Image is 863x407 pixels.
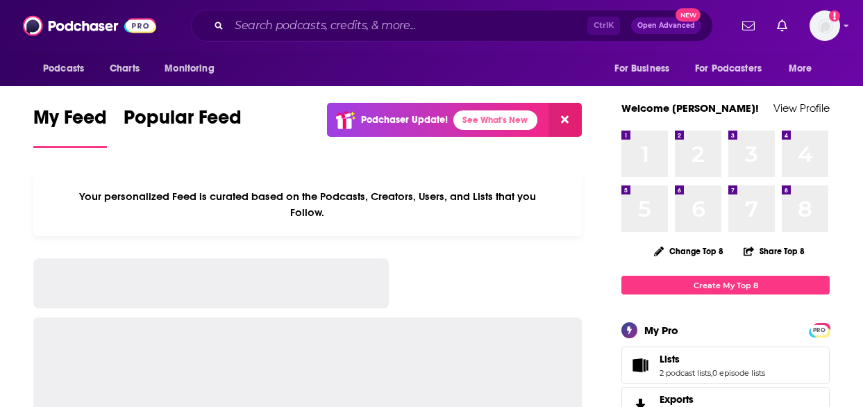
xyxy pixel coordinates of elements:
[621,276,830,294] a: Create My Top 8
[621,101,759,115] a: Welcome [PERSON_NAME]!
[660,393,694,406] span: Exports
[779,56,830,82] button: open menu
[191,10,713,42] div: Search podcasts, credits, & more...
[676,8,701,22] span: New
[737,14,760,38] a: Show notifications dropdown
[33,106,107,148] a: My Feed
[124,106,242,148] a: Popular Feed
[743,238,805,265] button: Share Top 8
[631,17,701,34] button: Open AdvancedNew
[810,10,840,41] img: User Profile
[23,13,156,39] img: Podchaser - Follow, Share and Rate Podcasts
[43,59,84,78] span: Podcasts
[646,242,732,260] button: Change Top 8
[155,56,232,82] button: open menu
[660,353,680,365] span: Lists
[361,114,448,126] p: Podchaser Update!
[605,56,687,82] button: open menu
[712,368,765,378] a: 0 episode lists
[660,353,765,365] a: Lists
[33,56,102,82] button: open menu
[789,59,812,78] span: More
[644,324,678,337] div: My Pro
[110,59,140,78] span: Charts
[587,17,620,35] span: Ctrl K
[660,368,711,378] a: 2 podcast lists
[695,59,762,78] span: For Podcasters
[33,173,582,236] div: Your personalized Feed is curated based on the Podcasts, Creators, Users, and Lists that you Follow.
[771,14,793,38] a: Show notifications dropdown
[811,325,828,335] span: PRO
[686,56,782,82] button: open menu
[810,10,840,41] span: Logged in as aridings
[773,101,830,115] a: View Profile
[810,10,840,41] button: Show profile menu
[124,106,242,138] span: Popular Feed
[101,56,148,82] a: Charts
[711,368,712,378] span: ,
[637,22,695,29] span: Open Advanced
[829,10,840,22] svg: Add a profile image
[165,59,214,78] span: Monitoring
[811,324,828,335] a: PRO
[621,347,830,384] span: Lists
[33,106,107,138] span: My Feed
[626,356,654,375] a: Lists
[453,110,537,130] a: See What's New
[614,59,669,78] span: For Business
[229,15,587,37] input: Search podcasts, credits, & more...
